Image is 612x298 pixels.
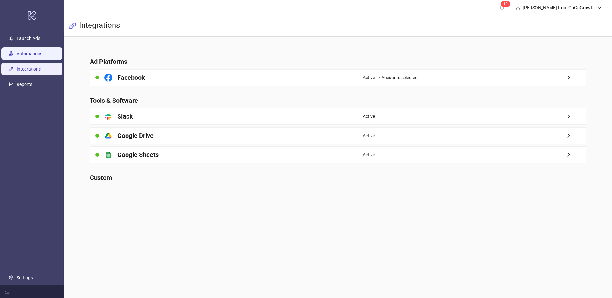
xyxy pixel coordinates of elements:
[117,112,133,121] h4: Slack
[516,5,520,10] span: user
[17,36,40,41] a: Launch Ads
[520,4,597,11] div: [PERSON_NAME] from GoGoGrowth
[501,1,510,7] sup: 18
[117,131,154,140] h4: Google Drive
[90,108,586,125] a: SlackActiveright
[363,151,375,158] span: Active
[79,20,120,31] h3: Integrations
[117,150,159,159] h4: Google Sheets
[117,73,145,82] h4: Facebook
[5,289,10,294] span: menu-fold
[597,5,602,10] span: down
[566,133,586,138] span: right
[506,2,508,6] span: 8
[90,69,586,86] a: FacebookActive - 7 Accounts selectedright
[566,153,586,157] span: right
[17,51,42,56] a: Automations
[503,2,506,6] span: 1
[566,75,586,80] span: right
[69,22,76,30] span: api
[90,127,586,144] a: Google DriveActiveright
[566,114,586,119] span: right
[90,173,586,182] h4: Custom
[363,74,418,81] span: Active - 7 Accounts selected
[90,146,586,163] a: Google SheetsActiveright
[90,96,586,105] h4: Tools & Software
[500,5,504,10] span: bell
[90,57,586,66] h4: Ad Platforms
[17,82,32,87] a: Reports
[17,66,41,71] a: Integrations
[17,275,33,280] a: Settings
[363,113,375,120] span: Active
[363,132,375,139] span: Active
